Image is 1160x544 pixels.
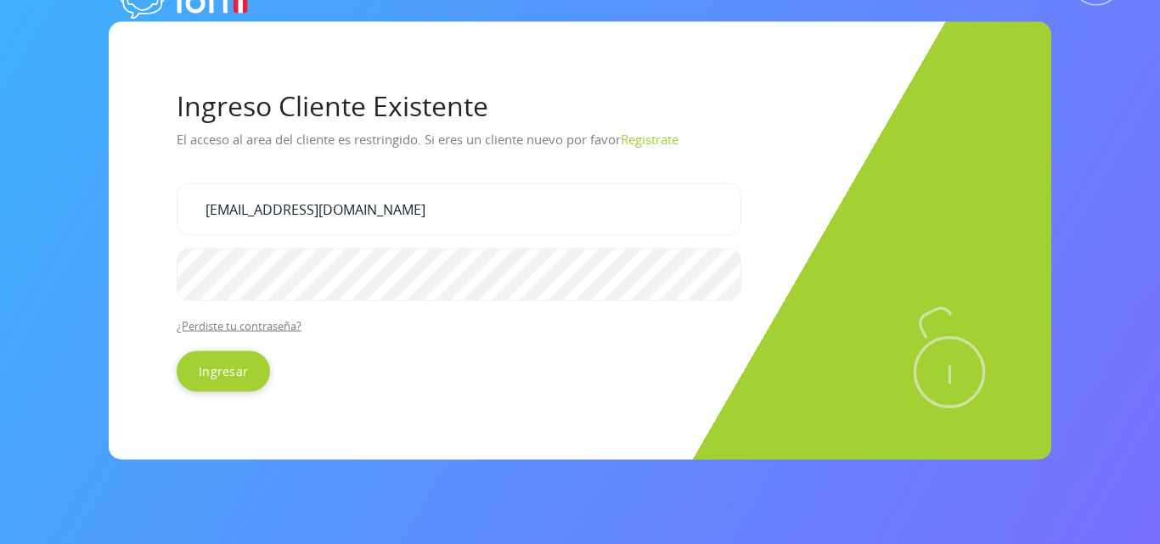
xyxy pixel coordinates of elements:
input: Tu correo [177,182,741,235]
h1: Ingreso Cliente Existente [177,89,983,121]
input: Ingresar [177,351,270,391]
p: El acceso al area del cliente es restringido. Si eres un cliente nuevo por favor [177,125,983,169]
a: ¿Perdiste tu contraseña? [177,317,301,333]
a: Registrate [621,130,679,147]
